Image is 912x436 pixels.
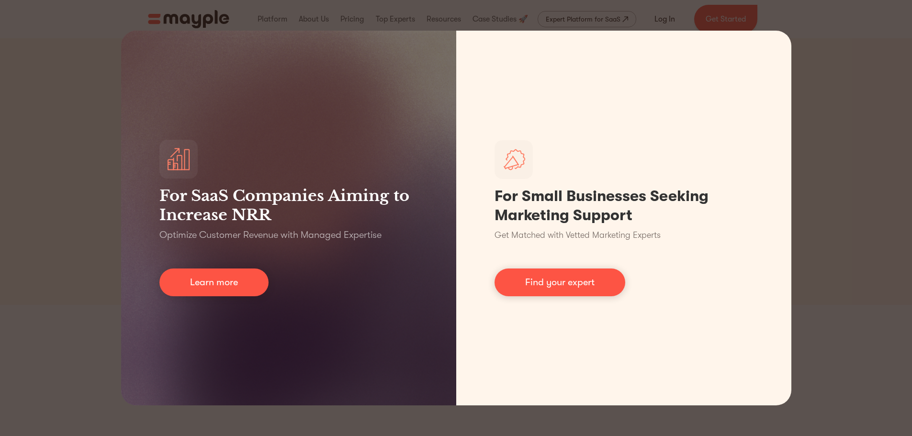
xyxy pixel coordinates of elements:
h3: For SaaS Companies Aiming to Increase NRR [159,186,418,224]
a: Find your expert [495,268,625,296]
p: Optimize Customer Revenue with Managed Expertise [159,228,382,242]
a: Learn more [159,268,269,296]
h1: For Small Businesses Seeking Marketing Support [495,187,753,225]
p: Get Matched with Vetted Marketing Experts [495,229,661,242]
